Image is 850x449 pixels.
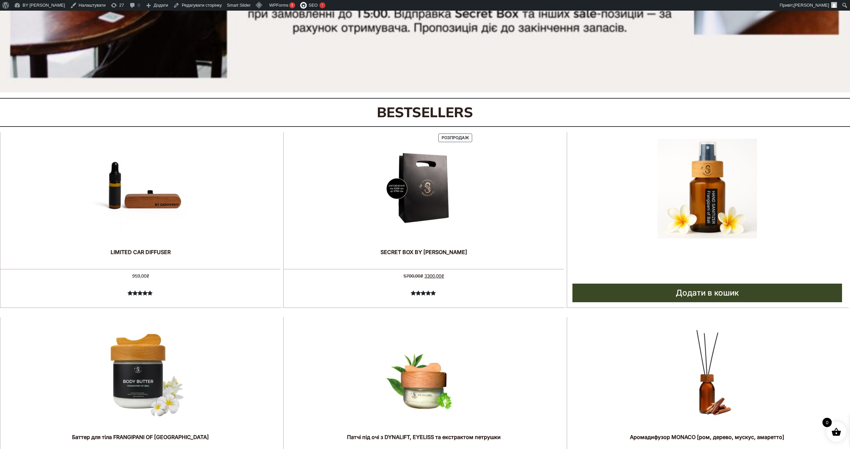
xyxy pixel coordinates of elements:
span: 3300,00 [424,273,444,279]
div: ! [319,2,325,8]
img: LIMITED CAR DIFFUSER [91,139,190,238]
span: 5700,00 [403,273,423,279]
a: ПАРФУМОВАНИЙ АНТИСЕПТИК FRANGIPANI OF BALI [657,132,757,278]
img: SECRET BOX BY SADOVSKIY [374,139,473,238]
div: Патчі під очі з DYNALIFT, EYELISS та екстрактом петрушки [347,434,501,447]
div: LIMITED CAR DIFFUSER [91,249,190,262]
img: Баттер для тіла FRANGIPANI OF BALI [91,324,190,423]
span: 959,00 [132,273,149,279]
span: ₴ [146,273,149,279]
img: Аромадифузор MONACO [ром, дерево, мускус, амаретто] [657,324,757,423]
img: Патчі під очі з DYNALIFT, EYELISS та екстрактом петрушки [374,324,473,423]
a: SECRET BOX BY SADOVSKIY SECRET BOX BY [PERSON_NAME] [374,132,473,269]
span: 1 [127,289,153,304]
span: ₴ [441,273,444,279]
span: ₴ [420,273,423,279]
div: Баттер для тіла FRANGIPANI OF [GEOGRAPHIC_DATA] [72,434,209,447]
span: [PERSON_NAME] [794,3,829,8]
div: Аромадифузор MONACO [ром, дерево, мускус, амаретто] [630,434,784,447]
span: Рейтинг з 5 на основі опитування покупців [411,289,437,336]
span: SEO [309,3,318,8]
a: LIMITED CAR DIFFUSER LIMITED CAR DIFFUSER [91,132,190,269]
span: 0 [822,418,832,427]
a: Додати в кошик: “ПАРФУМОВАНИЙ АНТИСЕПТИК FRANGIPANI OF BALI” [572,284,842,302]
span: Розпродаж [442,135,469,140]
span: 2 [411,289,437,304]
div: SECRET BOX BY [PERSON_NAME] [374,249,473,262]
div: Оцінено в 5.00 з 5 [411,289,437,297]
div: Оцінено в 5.00 з 5 [127,289,153,297]
span: Рейтинг з 5 на основі опитування покупця [127,289,153,336]
div: 3 [289,2,295,8]
img: ПАРФУМОВАНИЙ АНТИСЕПТИК FRANGIPANI OF BALI [657,139,757,238]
